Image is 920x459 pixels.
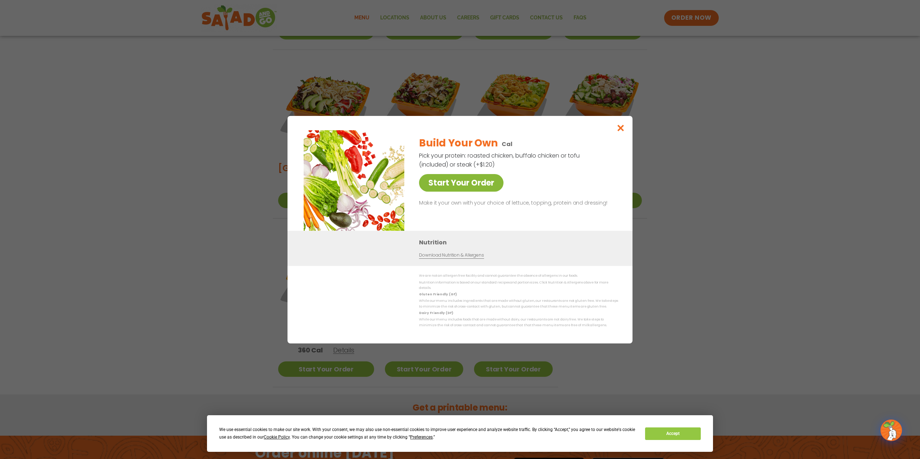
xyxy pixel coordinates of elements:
[419,317,618,328] p: While our menu includes foods that are made without dairy, our restaurants are not dairy free. We...
[419,199,615,207] p: Make it your own with your choice of lettuce, topping, protein and dressing!
[419,151,581,169] p: Pick your protein: roasted chicken, buffalo chicken or tofu (included) or steak (+$1.20)
[502,140,512,149] p: Cal
[419,292,456,296] strong: Gluten Friendly (GF)
[419,136,497,151] h2: Build Your Own
[419,298,618,309] p: While our menu includes ingredients that are made without gluten, our restaurants are not gluten ...
[609,116,632,140] button: Close modal
[219,426,636,441] div: We use essential cookies to make our site work. With your consent, we may also use non-essential ...
[419,238,622,247] h3: Nutrition
[410,435,433,440] span: Preferences
[419,252,484,259] a: Download Nutrition & Allergens
[881,420,901,440] img: wpChatIcon
[207,415,713,452] div: Cookie Consent Prompt
[419,174,503,192] a: Start Your Order
[419,280,618,291] p: Nutrition information is based on our standard recipes and portion sizes. Click Nutrition & Aller...
[264,435,290,440] span: Cookie Policy
[419,273,618,278] p: We are not an allergen free facility and cannot guarantee the absence of allergens in our foods.
[304,130,404,231] img: Featured product photo for Build Your Own
[419,311,453,315] strong: Dairy Friendly (DF)
[645,427,700,440] button: Accept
